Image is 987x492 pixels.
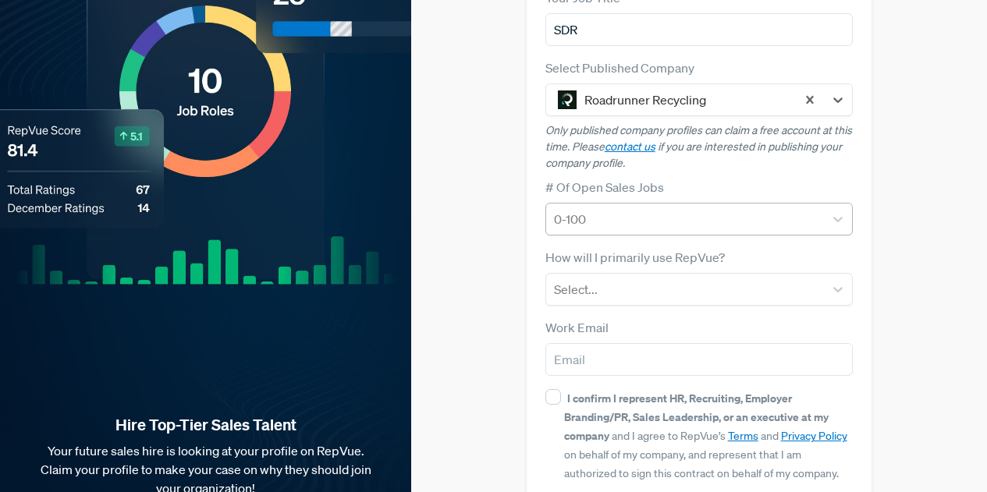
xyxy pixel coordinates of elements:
[558,90,577,109] img: Roadrunner Recycling
[564,391,847,480] span: and I agree to RepVue’s and on behalf of my company, and represent that I am authorized to sign t...
[545,318,609,337] label: Work Email
[545,248,725,267] label: How will I primarily use RepVue?
[564,391,829,443] strong: I confirm I represent HR, Recruiting, Employer Branding/PR, Sales Leadership, or an executive at ...
[545,13,854,46] input: Title
[605,140,655,154] a: contact us
[545,178,664,196] label: # Of Open Sales Jobs
[25,415,386,435] strong: Hire Top-Tier Sales Talent
[545,343,854,376] input: Email
[728,429,758,443] a: Terms
[781,429,847,443] a: Privacy Policy
[545,122,854,172] p: Only published company profiles can claim a free account at this time. Please if you are interest...
[545,58,694,77] label: Select Published Company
